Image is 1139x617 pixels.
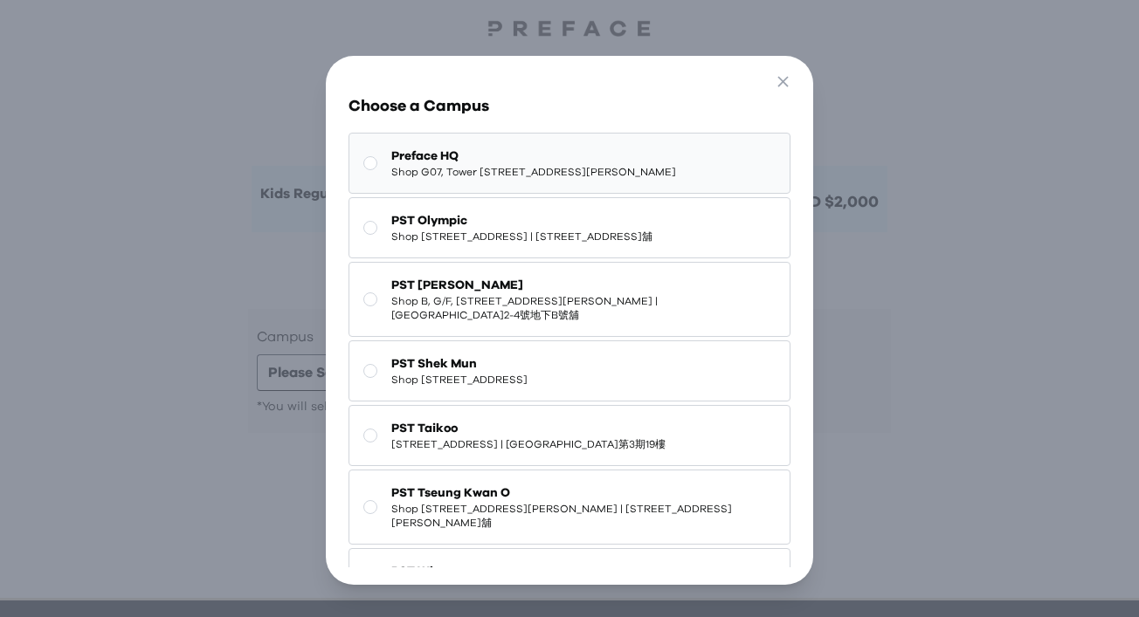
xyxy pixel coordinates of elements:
span: Shop B, G/F, [STREET_ADDRESS][PERSON_NAME] | [GEOGRAPHIC_DATA]2-4號地下B號舖 [391,294,776,322]
button: PST Tseung Kwan OShop [STREET_ADDRESS][PERSON_NAME] | [STREET_ADDRESS][PERSON_NAME]舖 [349,470,790,545]
h3: Choose a Campus [349,94,790,119]
span: Shop [STREET_ADDRESS] | [STREET_ADDRESS]舖 [391,230,652,243]
span: PST Whampoa [391,563,776,580]
button: PST OlympicShop [STREET_ADDRESS] | [STREET_ADDRESS]舖 [349,197,790,258]
span: [STREET_ADDRESS] | [GEOGRAPHIC_DATA]第3期19樓 [391,437,666,451]
span: Shop [STREET_ADDRESS] [391,373,528,387]
span: PST Tseung Kwan O [391,484,776,502]
span: PST Shek Mun [391,355,528,373]
span: PST [PERSON_NAME] [391,277,776,294]
span: Preface HQ [391,147,676,165]
span: Shop G07, Tower [STREET_ADDRESS][PERSON_NAME] [391,165,676,179]
span: PST Olympic [391,212,652,230]
span: PST Taikoo [391,420,666,437]
button: PST Taikoo[STREET_ADDRESS] | [GEOGRAPHIC_DATA]第3期19樓 [349,405,790,466]
button: PST Shek MunShop [STREET_ADDRESS] [349,340,790,401]
button: PST [PERSON_NAME]Shop B, G/F, [STREET_ADDRESS][PERSON_NAME] | [GEOGRAPHIC_DATA]2-4號地下B號舖 [349,262,790,337]
span: Shop [STREET_ADDRESS][PERSON_NAME] | [STREET_ADDRESS][PERSON_NAME]舖 [391,502,776,530]
button: Preface HQShop G07, Tower [STREET_ADDRESS][PERSON_NAME] [349,133,790,194]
